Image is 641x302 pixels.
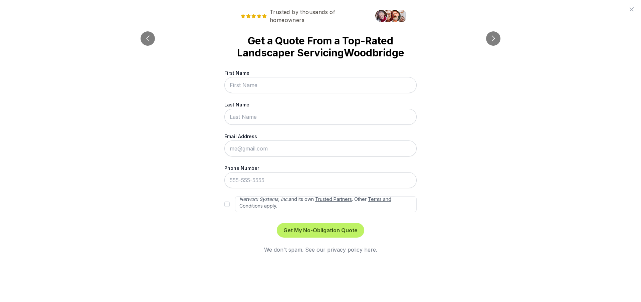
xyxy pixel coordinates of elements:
em: Networx Systems, Inc. [239,196,289,202]
button: Go to previous slide [141,31,155,46]
a: Trusted Partners [315,196,352,202]
label: First Name [224,69,417,76]
input: Last Name [224,109,417,125]
a: here [364,246,376,253]
button: Get My No-Obligation Quote [277,223,364,238]
label: By submitting this form, at the number you've given, by live, automated, pre-recorded, or artific... [235,196,417,212]
div: We don't spam. See our privacy policy . [224,246,417,254]
label: Last Name [224,101,417,108]
input: First Name [224,77,417,93]
button: Go to next slide [486,31,500,46]
input: 555-555-5555 [224,172,417,188]
strong: Get a Quote From a Top-Rated Landscaper Servicing Woodbridge [235,35,406,59]
span: Trusted by thousands of homeowners [235,8,371,24]
input: me@gmail.com [224,140,417,157]
label: Email Address [224,133,417,140]
label: Phone Number [224,165,417,172]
